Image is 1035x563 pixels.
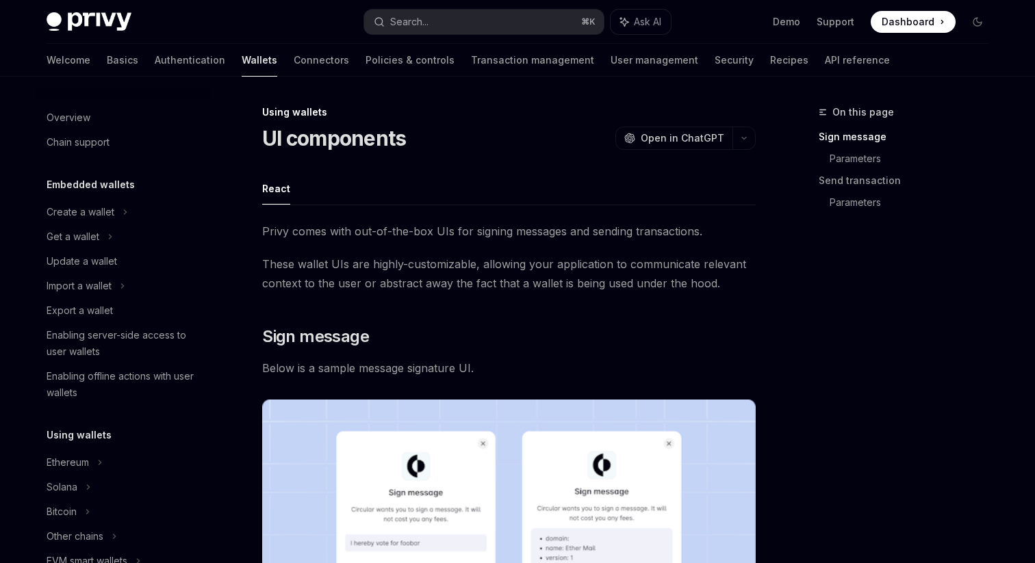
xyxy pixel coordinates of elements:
[390,14,429,30] div: Search...
[36,105,211,130] a: Overview
[641,131,724,145] span: Open in ChatGPT
[832,104,894,120] span: On this page
[262,326,369,348] span: Sign message
[581,16,596,27] span: ⌘ K
[611,44,698,77] a: User management
[262,105,756,119] div: Using wallets
[47,278,112,294] div: Import a wallet
[36,323,211,364] a: Enabling server-side access to user wallets
[715,44,754,77] a: Security
[773,15,800,29] a: Demo
[830,148,999,170] a: Parameters
[47,12,131,31] img: dark logo
[47,228,99,245] div: Get a wallet
[47,134,110,150] div: Chain support
[155,44,225,77] a: Authentication
[36,364,211,405] a: Enabling offline actions with user wallets
[47,44,90,77] a: Welcome
[967,11,988,33] button: Toggle dark mode
[262,222,756,241] span: Privy comes with out-of-the-box UIs for signing messages and sending transactions.
[262,254,756,293] span: These wallet UIs are highly-customizable, allowing your application to communicate relevant conte...
[47,327,203,360] div: Enabling server-side access to user wallets
[47,454,89,471] div: Ethereum
[47,427,112,443] h5: Using wallets
[825,44,890,77] a: API reference
[47,503,77,520] div: Bitcoin
[36,249,211,274] a: Update a wallet
[262,126,406,150] h1: UI components
[107,44,138,77] a: Basics
[36,298,211,323] a: Export a wallet
[817,15,854,29] a: Support
[47,302,113,319] div: Export a wallet
[47,528,103,545] div: Other chains
[770,44,808,77] a: Recipes
[242,44,277,77] a: Wallets
[634,15,661,29] span: Ask AI
[36,130,211,155] a: Chain support
[47,204,114,220] div: Create a wallet
[830,192,999,213] a: Parameters
[262,358,756,378] span: Below is a sample message signature UI.
[819,126,999,148] a: Sign message
[47,253,117,270] div: Update a wallet
[871,11,956,33] a: Dashboard
[47,479,77,495] div: Solana
[262,172,290,205] button: React
[47,176,135,193] h5: Embedded wallets
[47,368,203,401] div: Enabling offline actions with user wallets
[882,15,934,29] span: Dashboard
[611,10,671,34] button: Ask AI
[47,109,90,126] div: Overview
[819,170,999,192] a: Send transaction
[366,44,455,77] a: Policies & controls
[471,44,594,77] a: Transaction management
[364,10,604,34] button: Search...⌘K
[294,44,349,77] a: Connectors
[615,127,732,150] button: Open in ChatGPT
